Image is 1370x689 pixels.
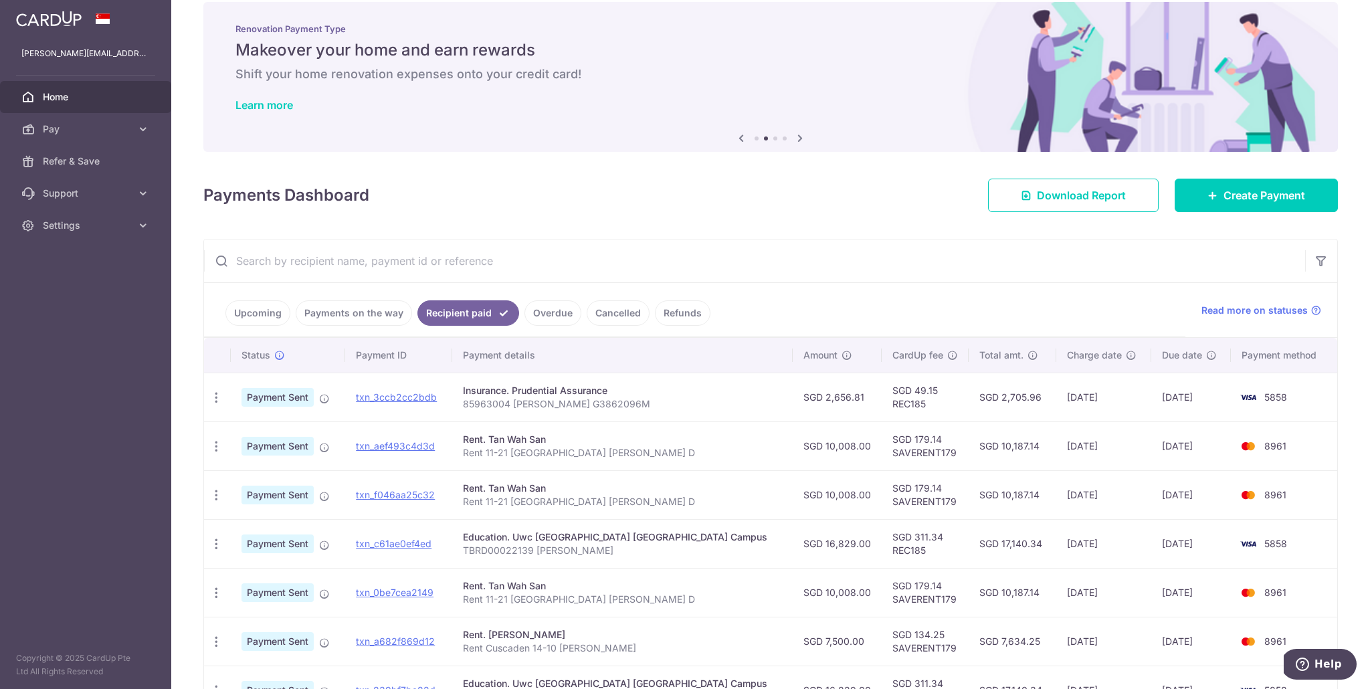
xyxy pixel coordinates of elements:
[1056,519,1151,568] td: [DATE]
[587,300,650,326] a: Cancelled
[793,519,882,568] td: SGD 16,829.00
[969,421,1057,470] td: SGD 10,187.14
[969,373,1057,421] td: SGD 2,705.96
[463,446,782,460] p: Rent 11-21 [GEOGRAPHIC_DATA] [PERSON_NAME] D
[882,470,969,519] td: SGD 179.14 SAVERENT179
[803,349,838,362] span: Amount
[463,482,782,495] div: Rent. Tan Wah San
[235,23,1306,34] p: Renovation Payment Type
[1235,487,1262,503] img: Bank Card
[1151,519,1231,568] td: [DATE]
[1056,470,1151,519] td: [DATE]
[1175,179,1338,212] a: Create Payment
[463,530,782,544] div: Education. Uwc [GEOGRAPHIC_DATA] [GEOGRAPHIC_DATA] Campus
[356,489,435,500] a: txn_f046aa25c32
[988,179,1159,212] a: Download Report
[1235,389,1262,405] img: Bank Card
[1224,187,1305,203] span: Create Payment
[1235,585,1262,601] img: Bank Card
[452,338,793,373] th: Payment details
[1264,635,1286,647] span: 8961
[417,300,519,326] a: Recipient paid
[1201,304,1308,317] span: Read more on statuses
[793,617,882,666] td: SGD 7,500.00
[1162,349,1202,362] span: Due date
[1264,538,1287,549] span: 5858
[1151,617,1231,666] td: [DATE]
[463,433,782,446] div: Rent. Tan Wah San
[882,568,969,617] td: SGD 179.14 SAVERENT179
[204,239,1305,282] input: Search by recipient name, payment id or reference
[296,300,412,326] a: Payments on the way
[1056,421,1151,470] td: [DATE]
[793,373,882,421] td: SGD 2,656.81
[1151,568,1231,617] td: [DATE]
[241,437,314,456] span: Payment Sent
[882,617,969,666] td: SGD 134.25 SAVERENT179
[203,2,1338,152] img: Renovation banner
[43,155,131,168] span: Refer & Save
[463,642,782,655] p: Rent Cuscaden 14-10 [PERSON_NAME]
[1151,373,1231,421] td: [DATE]
[16,11,82,27] img: CardUp
[241,632,314,651] span: Payment Sent
[241,349,270,362] span: Status
[43,90,131,104] span: Home
[21,47,150,60] p: [PERSON_NAME][EMAIL_ADDRESS][PERSON_NAME][DOMAIN_NAME]
[43,219,131,232] span: Settings
[655,300,710,326] a: Refunds
[793,470,882,519] td: SGD 10,008.00
[1037,187,1126,203] span: Download Report
[1056,373,1151,421] td: [DATE]
[356,538,431,549] a: txn_c61ae0ef4ed
[235,39,1306,61] h5: Makeover your home and earn rewards
[793,568,882,617] td: SGD 10,008.00
[1231,338,1337,373] th: Payment method
[356,635,435,647] a: txn_a682f869d12
[1264,440,1286,452] span: 8961
[203,183,369,207] h4: Payments Dashboard
[1264,489,1286,500] span: 8961
[1264,587,1286,598] span: 8961
[882,421,969,470] td: SGD 179.14 SAVERENT179
[793,421,882,470] td: SGD 10,008.00
[524,300,581,326] a: Overdue
[892,349,943,362] span: CardUp fee
[1067,349,1122,362] span: Charge date
[463,628,782,642] div: Rent. [PERSON_NAME]
[1056,568,1151,617] td: [DATE]
[1264,391,1287,403] span: 5858
[241,583,314,602] span: Payment Sent
[345,338,452,373] th: Payment ID
[463,593,782,606] p: Rent 11-21 [GEOGRAPHIC_DATA] [PERSON_NAME] D
[969,470,1057,519] td: SGD 10,187.14
[979,349,1023,362] span: Total amt.
[463,384,782,397] div: Insurance. Prudential Assurance
[463,544,782,557] p: TBRD00022139 [PERSON_NAME]
[225,300,290,326] a: Upcoming
[969,617,1057,666] td: SGD 7,634.25
[969,568,1057,617] td: SGD 10,187.14
[241,388,314,407] span: Payment Sent
[1201,304,1321,317] a: Read more on statuses
[43,187,131,200] span: Support
[43,122,131,136] span: Pay
[1235,536,1262,552] img: Bank Card
[882,519,969,568] td: SGD 311.34 REC185
[356,391,437,403] a: txn_3ccb2cc2bdb
[1151,421,1231,470] td: [DATE]
[356,440,435,452] a: txn_aef493c4d3d
[235,98,293,112] a: Learn more
[463,495,782,508] p: Rent 11-21 [GEOGRAPHIC_DATA] [PERSON_NAME] D
[1056,617,1151,666] td: [DATE]
[1284,649,1357,682] iframe: Opens a widget where you can find more information
[1151,470,1231,519] td: [DATE]
[882,373,969,421] td: SGD 49.15 REC185
[969,519,1057,568] td: SGD 17,140.34
[1235,633,1262,650] img: Bank Card
[235,66,1306,82] h6: Shift your home renovation expenses onto your credit card!
[356,587,433,598] a: txn_0be7cea2149
[1235,438,1262,454] img: Bank Card
[463,397,782,411] p: 85963004 [PERSON_NAME] G3862096M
